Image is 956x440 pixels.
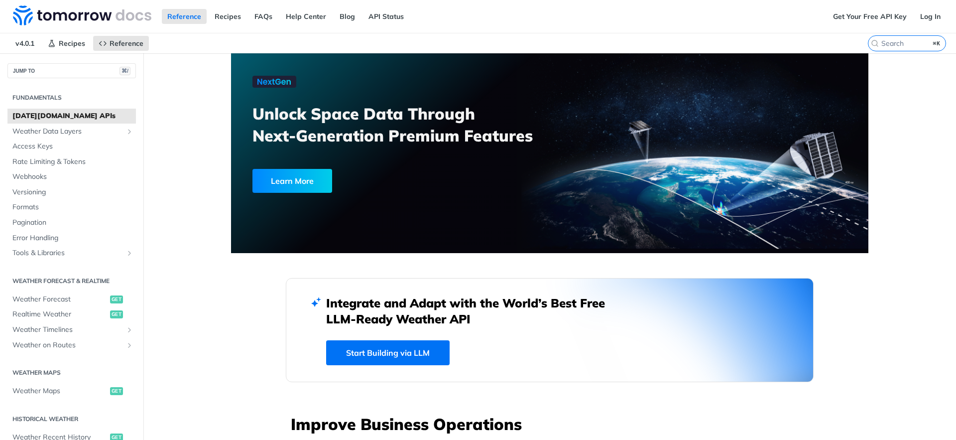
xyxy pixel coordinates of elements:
button: Show subpages for Weather on Routes [125,341,133,349]
a: Weather Forecastget [7,292,136,307]
a: Error Handling [7,231,136,246]
kbd: ⌘K [931,38,943,48]
h2: Weather Maps [7,368,136,377]
a: FAQs [249,9,278,24]
a: API Status [363,9,409,24]
img: NextGen [252,76,296,88]
h2: Weather Forecast & realtime [7,277,136,286]
a: Reference [162,9,207,24]
span: Realtime Weather [12,309,108,319]
a: Access Keys [7,139,136,154]
span: Versioning [12,187,133,197]
h2: Integrate and Adapt with the World’s Best Free LLM-Ready Weather API [326,295,620,327]
span: Tools & Libraries [12,248,123,258]
span: Weather Timelines [12,325,123,335]
a: Reference [93,36,149,51]
a: Formats [7,200,136,215]
a: Pagination [7,215,136,230]
span: Weather Data Layers [12,127,123,137]
a: Recipes [42,36,91,51]
h3: Improve Business Operations [291,413,814,435]
span: v4.0.1 [10,36,40,51]
span: Rate Limiting & Tokens [12,157,133,167]
a: Versioning [7,185,136,200]
span: Weather Maps [12,386,108,396]
button: JUMP TO⌘/ [7,63,136,78]
a: Weather on RoutesShow subpages for Weather on Routes [7,338,136,353]
span: Reference [110,39,143,48]
a: Webhooks [7,169,136,184]
a: Weather Data LayersShow subpages for Weather Data Layers [7,124,136,139]
button: Show subpages for Weather Data Layers [125,128,133,136]
span: get [110,295,123,303]
a: Learn More [252,169,499,193]
span: ⌘/ [119,67,130,75]
a: Recipes [209,9,246,24]
a: Start Building via LLM [326,340,450,365]
a: [DATE][DOMAIN_NAME] APIs [7,109,136,124]
span: get [110,387,123,395]
a: Help Center [280,9,332,24]
button: Show subpages for Tools & Libraries [125,249,133,257]
svg: Search [871,39,879,47]
a: Realtime Weatherget [7,307,136,322]
span: get [110,310,123,318]
img: Tomorrow.io Weather API Docs [13,5,151,25]
div: Learn More [252,169,332,193]
span: [DATE][DOMAIN_NAME] APIs [12,111,133,121]
span: Access Keys [12,142,133,151]
a: Log In [915,9,946,24]
span: Webhooks [12,172,133,182]
a: Weather TimelinesShow subpages for Weather Timelines [7,322,136,337]
h2: Fundamentals [7,93,136,102]
span: Weather Forecast [12,294,108,304]
h2: Historical Weather [7,415,136,424]
a: Rate Limiting & Tokens [7,154,136,169]
a: Tools & LibrariesShow subpages for Tools & Libraries [7,246,136,261]
span: Pagination [12,218,133,228]
button: Show subpages for Weather Timelines [125,326,133,334]
a: Get Your Free API Key [828,9,912,24]
a: Blog [334,9,360,24]
span: Weather on Routes [12,340,123,350]
span: Recipes [59,39,85,48]
span: Formats [12,202,133,212]
h3: Unlock Space Data Through Next-Generation Premium Features [252,103,561,147]
a: Weather Mapsget [7,384,136,399]
span: Error Handling [12,233,133,243]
